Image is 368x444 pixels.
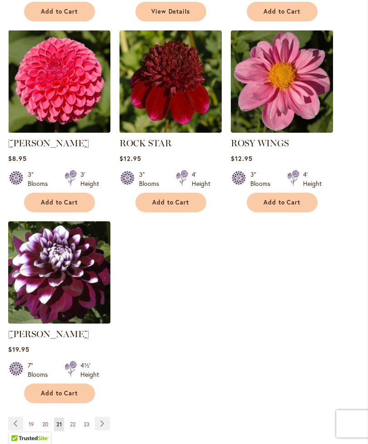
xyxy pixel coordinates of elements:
button: Add to Cart [135,193,206,213]
span: Add to Cart [264,199,301,207]
span: 20 [42,421,48,428]
a: ROCK STAR [119,138,172,149]
span: Add to Cart [264,8,301,16]
img: ROCK STAR [119,31,222,133]
div: 4' Height [192,170,210,189]
div: 4½' Height [80,361,99,379]
div: 3" Blooms [28,170,54,189]
span: 21 [56,421,62,428]
img: ROSY WINGS [231,31,333,133]
div: 3" Blooms [250,170,276,189]
img: REBECCA LYNN [8,31,110,133]
a: ROSY WINGS [231,126,333,135]
a: ROSY WINGS [231,138,289,149]
span: 23 [84,421,90,428]
img: Ryan C [8,222,110,324]
div: 4' Height [303,170,322,189]
a: [PERSON_NAME] [8,329,89,340]
a: REBECCA LYNN [8,126,110,135]
button: Add to Cart [247,2,318,22]
a: 20 [40,418,50,432]
span: $8.95 [8,155,27,163]
span: View Details [151,8,190,16]
span: Add to Cart [41,8,78,16]
a: [PERSON_NAME] [8,138,89,149]
span: $12.95 [231,155,253,163]
span: Add to Cart [41,199,78,207]
button: Add to Cart [24,193,95,213]
a: 22 [68,418,78,432]
span: $12.95 [119,155,141,163]
div: 3' Height [80,170,99,189]
a: 23 [81,418,92,432]
button: Add to Cart [24,2,95,22]
span: Add to Cart [41,390,78,398]
button: Add to Cart [247,193,318,213]
div: 7" Blooms [28,361,54,379]
span: Add to Cart [152,199,189,207]
span: 22 [70,421,75,428]
div: 3" Blooms [139,170,165,189]
button: Add to Cart [24,384,95,404]
iframe: Launch Accessibility Center [7,412,32,437]
span: $19.95 [8,345,30,354]
a: Ryan C [8,317,110,326]
a: ROCK STAR [119,126,222,135]
a: View Details [135,2,206,22]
